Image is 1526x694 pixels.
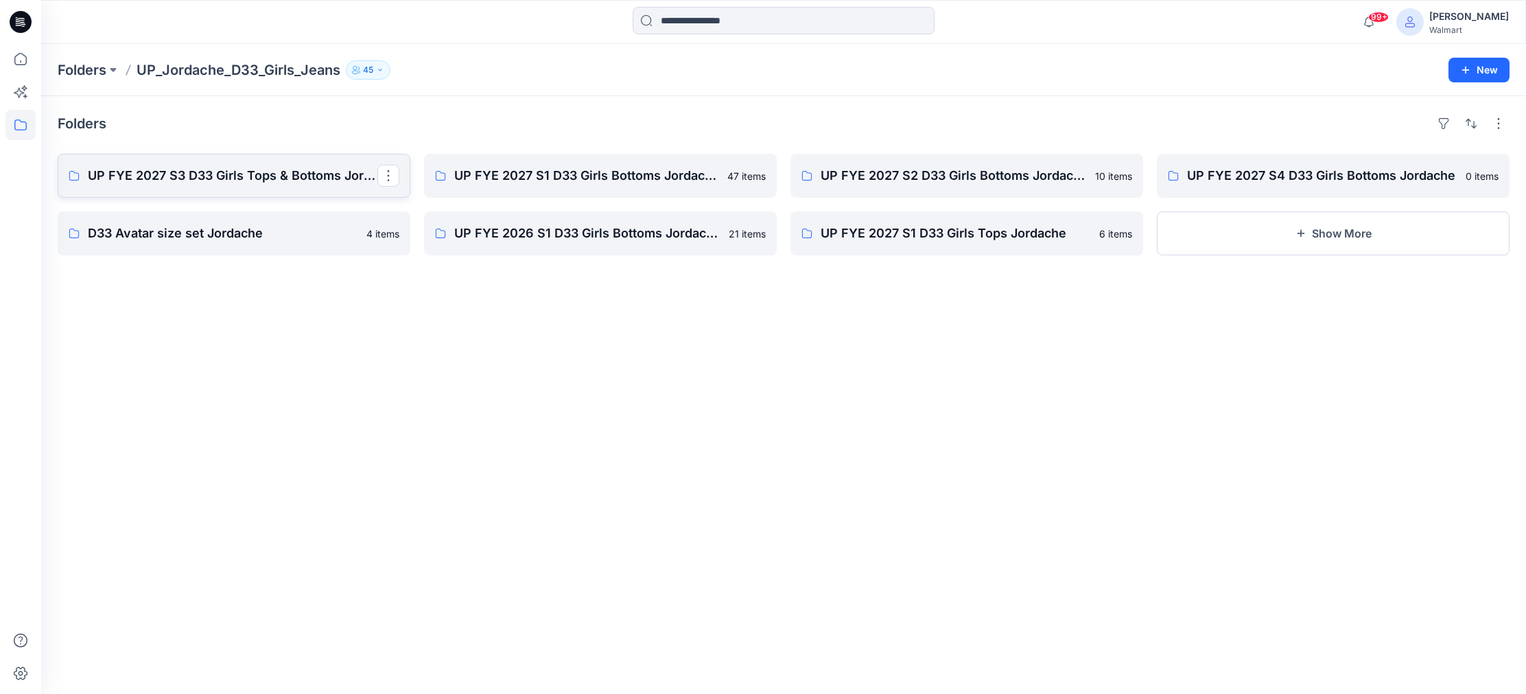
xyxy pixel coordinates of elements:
button: Show More [1157,211,1510,255]
p: 47 items [727,169,766,183]
p: 10 items [1095,169,1132,183]
p: UP FYE 2027 S1 D33 Girls Bottoms Jordache [454,166,719,185]
a: UP FYE 2027 S1 D33 Girls Bottoms Jordache47 items [424,154,777,198]
p: UP FYE 2027 S3 D33 Girls Tops & Bottoms Jordache [88,166,377,185]
a: UP FYE 2027 S3 D33 Girls Tops & Bottoms Jordache [58,154,410,198]
p: 0 items [1466,169,1499,183]
p: UP_Jordache_D33_Girls_Jeans [137,60,340,80]
svg: avatar [1405,16,1416,27]
h4: Folders [58,115,106,132]
p: UP FYE 2026 S1 D33 Girls Bottoms Jordache [454,224,720,243]
span: 99+ [1368,12,1389,23]
p: D33 Avatar size set Jordache [88,224,358,243]
a: UP FYE 2027 S2 D33 Girls Bottoms Jordache10 items [790,154,1143,198]
a: Folders [58,60,106,80]
a: UP FYE 2026 S1 D33 Girls Bottoms Jordache21 items [424,211,777,255]
a: D33 Avatar size set Jordache4 items [58,211,410,255]
p: 4 items [366,227,399,241]
p: UP FYE 2027 S2 D33 Girls Bottoms Jordache [821,166,1087,185]
a: UP FYE 2027 S4 D33 Girls Bottoms Jordache0 items [1157,154,1510,198]
p: UP FYE 2027 S4 D33 Girls Bottoms Jordache [1187,166,1457,185]
button: 45 [346,60,390,80]
p: 45 [363,62,373,78]
div: [PERSON_NAME] [1429,8,1509,25]
p: UP FYE 2027 S1 D33 Girls Tops Jordache [821,224,1091,243]
p: 6 items [1099,227,1132,241]
a: UP FYE 2027 S1 D33 Girls Tops Jordache6 items [790,211,1143,255]
div: Walmart [1429,25,1509,35]
button: New [1448,58,1510,82]
p: 21 items [729,227,766,241]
